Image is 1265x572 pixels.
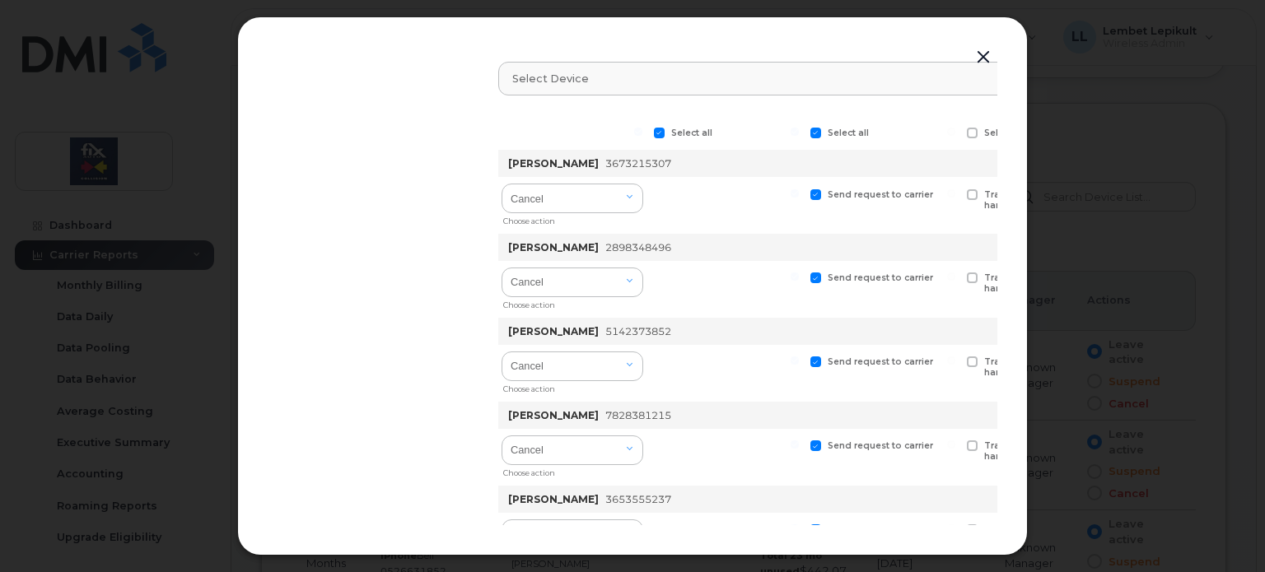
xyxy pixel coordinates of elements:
span: 3673215307 [605,157,671,170]
span: Send request to carrier [828,356,933,367]
strong: [PERSON_NAME] [508,157,599,170]
input: Transfer device to spare hardware [947,272,955,281]
span: 7828381215 [605,409,671,421]
span: 5142373852 [605,325,671,337]
span: Send request to carrier [828,189,933,200]
span: 3653555237 [605,493,671,505]
input: Select all [791,128,799,136]
span: Transfer device to spare hardware [984,524,1098,546]
input: Transfer device to spare hardware [947,356,955,365]
input: Send request to carrier [791,524,799,532]
span: Select device [512,71,589,86]
span: Send request to carrier [828,440,933,451]
span: Select all [984,128,1025,138]
input: Transfer device to spare hardware [947,189,955,198]
span: Transfer device to spare hardware [984,440,1098,462]
input: Select all [947,128,955,136]
strong: [PERSON_NAME] [508,241,599,253]
input: Send request to carrier [791,189,799,198]
strong: [PERSON_NAME] [508,325,599,337]
div: Choose action [503,462,643,479]
span: Select all [671,128,712,138]
strong: [PERSON_NAME] [508,409,599,421]
strong: [PERSON_NAME] [508,493,599,505]
div: Choose action [503,294,643,311]
span: Transfer device to spare hardware [984,356,1098,378]
input: Transfer device to spare hardware [947,524,955,532]
input: Send request to carrier [791,356,799,365]
input: Send request to carrier [791,440,799,449]
span: Send request to carrier [828,272,933,283]
span: Transfer device to spare hardware [984,272,1098,294]
span: 2898348496 [605,241,671,253]
span: Select all [828,128,869,138]
input: Select all [634,128,642,136]
input: Transfer device to spare hardware [947,440,955,449]
div: Choose action [503,378,643,395]
span: Send request to carrier [828,524,933,535]
div: Choose action [503,210,643,227]
input: Send request to carrier [791,272,799,281]
span: Transfer device to spare hardware [984,189,1098,211]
